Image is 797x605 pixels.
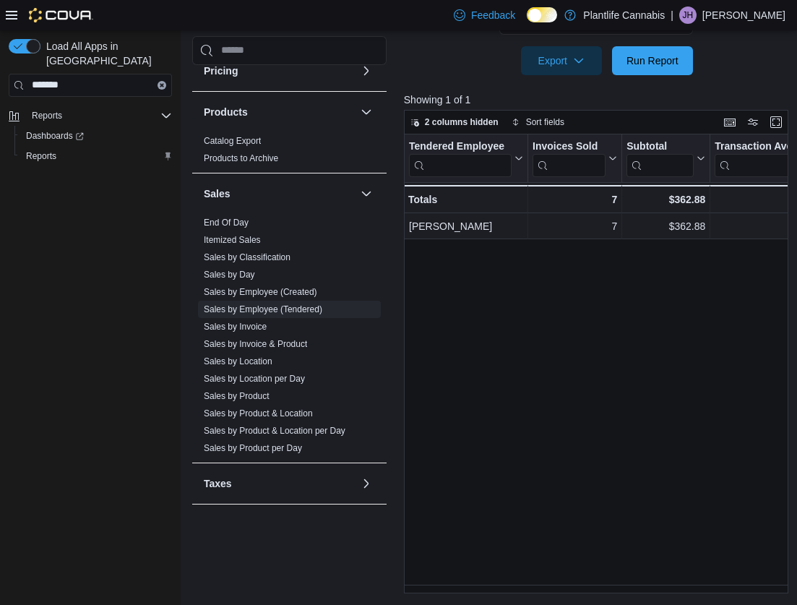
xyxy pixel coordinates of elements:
button: Subtotal [626,140,705,176]
div: Subtotal [626,140,694,176]
button: Products [204,105,355,119]
a: Sales by Product & Location [204,408,313,419]
span: Sales by Invoice & Product [204,338,307,350]
a: Sales by Product per Day [204,443,302,453]
button: Clear input [158,81,166,90]
div: Subtotal [626,140,694,153]
span: Catalog Export [204,135,261,147]
p: Showing 1 of 1 [404,93,793,107]
span: Sales by Product & Location [204,408,313,419]
img: Cova [29,8,93,22]
span: Reports [26,107,172,124]
span: Load All Apps in [GEOGRAPHIC_DATA] [40,39,172,68]
button: Enter fullscreen [767,113,785,131]
span: JH [683,7,694,24]
a: Sales by Classification [204,252,290,262]
button: Invoices Sold [533,140,617,176]
nav: Complex example [9,100,172,204]
div: 7 [533,191,617,208]
a: Itemized Sales [204,235,261,245]
a: Feedback [448,1,521,30]
span: Itemized Sales [204,234,261,246]
button: Products [358,103,375,121]
a: Sales by Employee (Created) [204,287,317,297]
div: Products [192,132,387,173]
button: Keyboard shortcuts [721,113,738,131]
a: Sales by Product & Location per Day [204,426,345,436]
button: Pricing [204,64,355,78]
a: Catalog Export [204,136,261,146]
span: Reports [32,110,62,121]
div: 7 [533,218,617,235]
h3: Products [204,105,248,119]
button: Taxes [204,476,355,491]
div: Totals [408,191,523,208]
button: Sales [358,185,375,202]
p: [PERSON_NAME] [702,7,785,24]
span: Feedback [471,8,515,22]
button: Reports [3,106,178,126]
div: Invoices Sold [533,140,606,153]
span: Sales by Classification [204,252,290,263]
div: $362.88 [626,191,705,208]
span: 2 columns hidden [425,116,499,128]
div: Invoices Sold [533,140,606,176]
span: Products to Archive [204,153,278,164]
a: Reports [20,147,62,165]
span: Dashboards [20,127,172,145]
h3: Taxes [204,476,232,491]
a: Sales by Location per Day [204,374,305,384]
button: Tendered Employee [409,140,523,176]
a: Sales by Product [204,391,270,401]
button: Reports [26,107,68,124]
button: Sort fields [506,113,570,131]
div: $362.88 [626,218,705,235]
div: Tendered Employee [409,140,512,176]
span: Reports [26,150,56,162]
button: Reports [14,146,178,166]
span: Export [530,46,593,75]
span: Sales by Employee (Created) [204,286,317,298]
a: Sales by Day [204,270,255,280]
a: Sales by Location [204,356,272,366]
button: Pricing [358,62,375,80]
button: 2 columns hidden [405,113,504,131]
button: Run Report [612,46,693,75]
a: Sales by Invoice [204,322,267,332]
span: Reports [20,147,172,165]
a: Dashboards [14,126,178,146]
button: Taxes [358,475,375,492]
span: Sales by Employee (Tendered) [204,304,322,315]
input: Dark Mode [527,7,557,22]
div: Tendered Employee [409,140,512,153]
div: Sales [192,214,387,463]
a: Sales by Invoice & Product [204,339,307,349]
a: Sales by Employee (Tendered) [204,304,322,314]
div: Jodi Hamilton [679,7,697,24]
button: Export [521,46,602,75]
p: Plantlife Cannabis [583,7,665,24]
span: Sales by Product per Day [204,442,302,454]
h3: Pricing [204,64,238,78]
span: Sales by Location [204,356,272,367]
p: | [671,7,673,24]
a: End Of Day [204,218,249,228]
button: Sales [204,186,355,201]
a: Products to Archive [204,153,278,163]
div: [PERSON_NAME] [409,218,523,235]
button: Display options [744,113,762,131]
h3: Sales [204,186,231,201]
a: Dashboards [20,127,90,145]
span: Dashboards [26,130,84,142]
span: Run Report [626,53,678,68]
span: Sales by Product [204,390,270,402]
span: Sort fields [526,116,564,128]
